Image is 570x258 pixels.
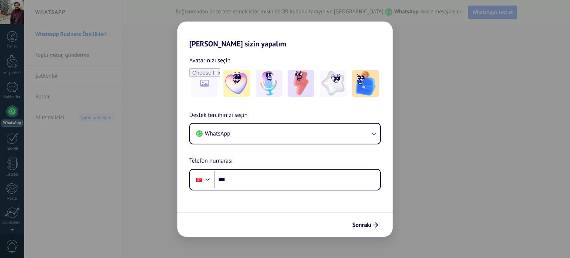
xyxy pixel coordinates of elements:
button: Sonraki [349,219,381,231]
img: -3.jpeg [288,70,314,97]
span: Avatarınızı seçin [189,56,230,65]
img: -4.jpeg [320,70,347,97]
span: Telefon numarası [189,156,233,166]
img: -1.jpeg [223,70,250,97]
h2: [PERSON_NAME] sizin yapalım [177,22,393,48]
img: -2.jpeg [256,70,282,97]
div: Turkey: + 90 [192,172,206,187]
img: -5.jpeg [352,70,379,97]
button: WhatsApp [190,124,380,144]
span: WhatsApp [205,130,230,137]
span: Destek tercihinizi seçin [189,111,248,120]
span: Sonraki [352,222,371,228]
